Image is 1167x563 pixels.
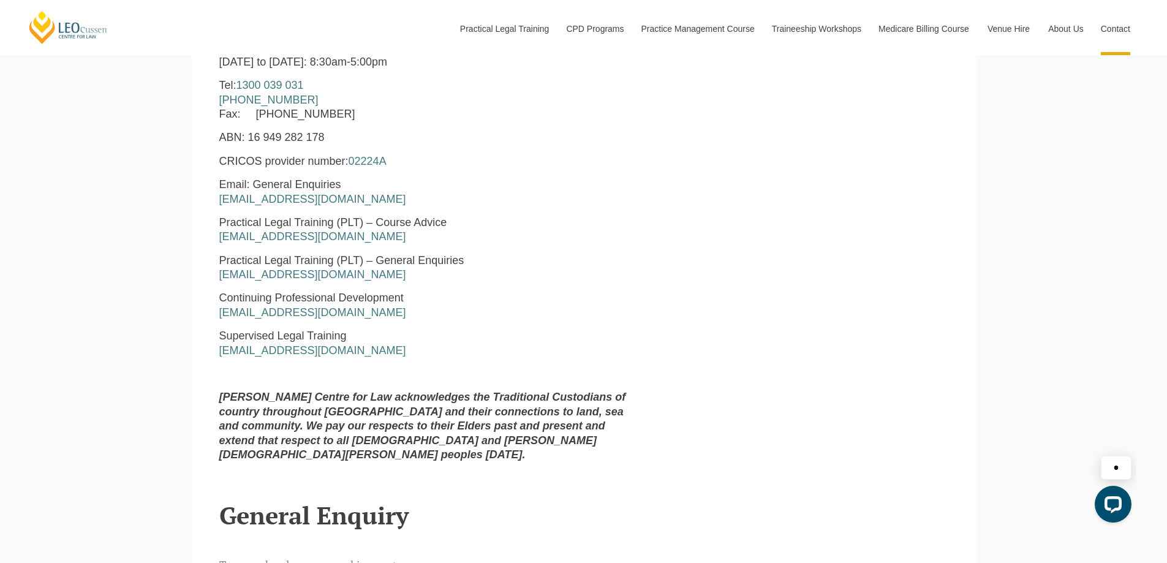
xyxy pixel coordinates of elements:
[219,306,406,319] a: [EMAIL_ADDRESS][DOMAIN_NAME]
[219,254,464,266] span: Practical Legal Training (PLT) – General Enquiries
[219,329,637,358] p: Supervised Legal Training
[349,155,387,167] a: 02224A
[219,502,948,529] h2: General Enquiry
[557,2,632,55] a: CPD Programs
[28,10,109,45] a: [PERSON_NAME] Centre for Law
[451,2,557,55] a: Practical Legal Training
[219,268,406,281] a: [EMAIL_ADDRESS][DOMAIN_NAME]
[219,216,637,244] p: Practical Legal Training (PLT) – Course Advice
[763,2,869,55] a: Traineeship Workshops
[1039,2,1092,55] a: About Us
[219,78,637,121] p: Tel: Fax: [PHONE_NUMBER]
[978,2,1039,55] a: Venue Hire
[219,230,406,243] a: [EMAIL_ADDRESS][DOMAIN_NAME]
[219,94,319,106] a: [PHONE_NUMBER]
[219,391,626,461] strong: [PERSON_NAME] Centre for Law acknowledges the Traditional Custodians of country throughout [GEOGR...
[219,178,637,206] p: Email: General Enquiries
[1092,2,1139,55] a: Contact
[236,79,304,91] a: 1300 039 031
[632,2,763,55] a: Practice Management Course
[965,434,1136,532] iframe: LiveChat chat widget
[219,291,637,320] p: Continuing Professional Development
[219,154,637,168] p: CRICOS provider number:
[219,130,637,145] p: ABN: 16 949 282 178
[869,2,978,55] a: Medicare Billing Course
[219,193,406,205] a: [EMAIL_ADDRESS][DOMAIN_NAME]
[219,344,406,357] a: [EMAIL_ADDRESS][DOMAIN_NAME]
